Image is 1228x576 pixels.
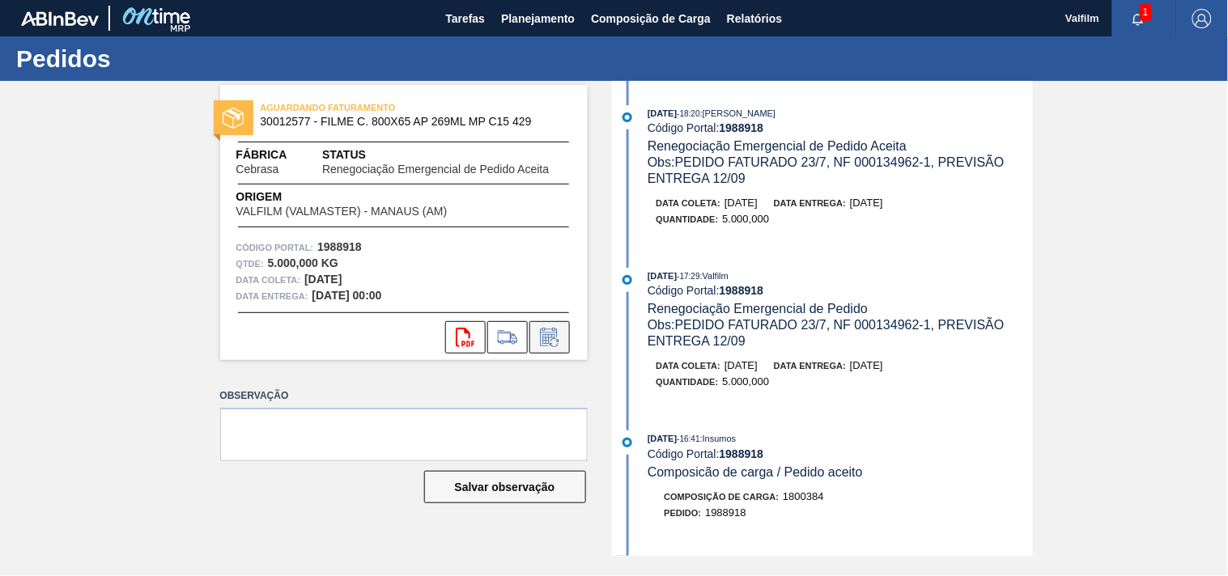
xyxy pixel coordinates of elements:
span: Pedido : [665,508,702,518]
span: Status [322,146,571,163]
span: Quantidade : [656,377,719,387]
span: : [PERSON_NAME] [700,108,776,118]
span: 1988918 [705,506,746,519]
strong: 1988918 [317,240,362,253]
div: Código Portal: [648,284,1032,297]
div: Abrir arquivo PDF [445,321,486,354]
img: atual [622,438,632,447]
span: Planejamento [501,9,575,28]
span: Renegociação Emergencial de Pedido [648,302,868,316]
span: VALFILM (VALMASTER) - MANAUS (AM) [236,205,448,218]
span: Qtde : [236,256,264,272]
span: Data coleta: [656,198,721,208]
img: TNhmsLtSVTkK8tSr43FrP2fwEKptu5GPRR3wAAAABJRU5ErkJggg== [21,11,99,26]
span: Renegociação Emergencial de Pedido Aceita [322,163,549,176]
span: Origem [236,188,494,205]
span: Obs: PEDIDO FATURADO 23/7, NF 000134962-1, PREVISÃO ENTREGA 12/09 [648,318,1008,348]
span: Cebrasa [236,163,279,176]
span: Composição de Carga [591,9,711,28]
span: : Insumos [700,434,737,443]
img: Logout [1192,9,1212,28]
div: Código Portal: [648,447,1032,460]
strong: 5.000,000 KG [268,256,338,269]
span: Data entrega: [774,198,846,208]
strong: [DATE] 00:00 [312,289,382,302]
button: Salvar observação [424,471,586,503]
strong: 1988918 [720,121,764,134]
span: [DATE] [724,359,758,371]
span: Data entrega: [774,361,846,371]
span: [DATE] [648,108,677,118]
span: Composicão de carga / Pedido aceito [648,465,863,479]
span: : Valfilm [700,271,729,281]
span: Data coleta: [236,272,301,288]
span: [DATE] [648,271,677,281]
span: [DATE] [850,197,883,209]
span: Relatórios [727,9,782,28]
img: atual [622,275,632,285]
span: 1800384 [783,490,824,502]
label: Observação [220,384,588,408]
h1: Pedidos [16,49,304,68]
span: 30012577 - FILME C. 800X65 AP 269ML MP C15 429 [261,116,555,128]
span: AGUARDANDO FATURAMENTO [261,100,487,116]
span: - 16:41 [678,434,700,443]
div: Informar alteração no pedido [529,321,570,354]
span: - 17:29 [678,272,700,281]
strong: 1988918 [720,447,764,460]
div: Código Portal: [648,121,1032,134]
span: Obs: PEDIDO FATURADO 23/7, NF 000134962-1, PREVISÃO ENTREGA 12/09 [648,155,1008,185]
span: Renegociação Emergencial de Pedido Aceita [648,139,907,153]
span: - 18:20 [678,109,700,118]
span: Tarefas [445,9,485,28]
span: 5.000,000 [723,213,770,225]
span: Composição de Carga : [665,492,780,502]
span: Código Portal: [236,239,314,256]
span: 1 [1140,3,1152,21]
button: Notificações [1112,7,1164,30]
img: atual [622,112,632,122]
strong: [DATE] [304,273,342,286]
div: Ir para Composição de Carga [487,321,528,354]
strong: 1988918 [720,284,764,297]
span: 5.000,000 [723,375,770,388]
img: status [223,108,244,129]
span: Quantidade : [656,214,719,224]
span: Data entrega: [236,288,308,304]
span: [DATE] [850,359,883,371]
span: Fábrica [236,146,323,163]
span: Data coleta: [656,361,721,371]
span: [DATE] [724,197,758,209]
span: [DATE] [648,434,677,443]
